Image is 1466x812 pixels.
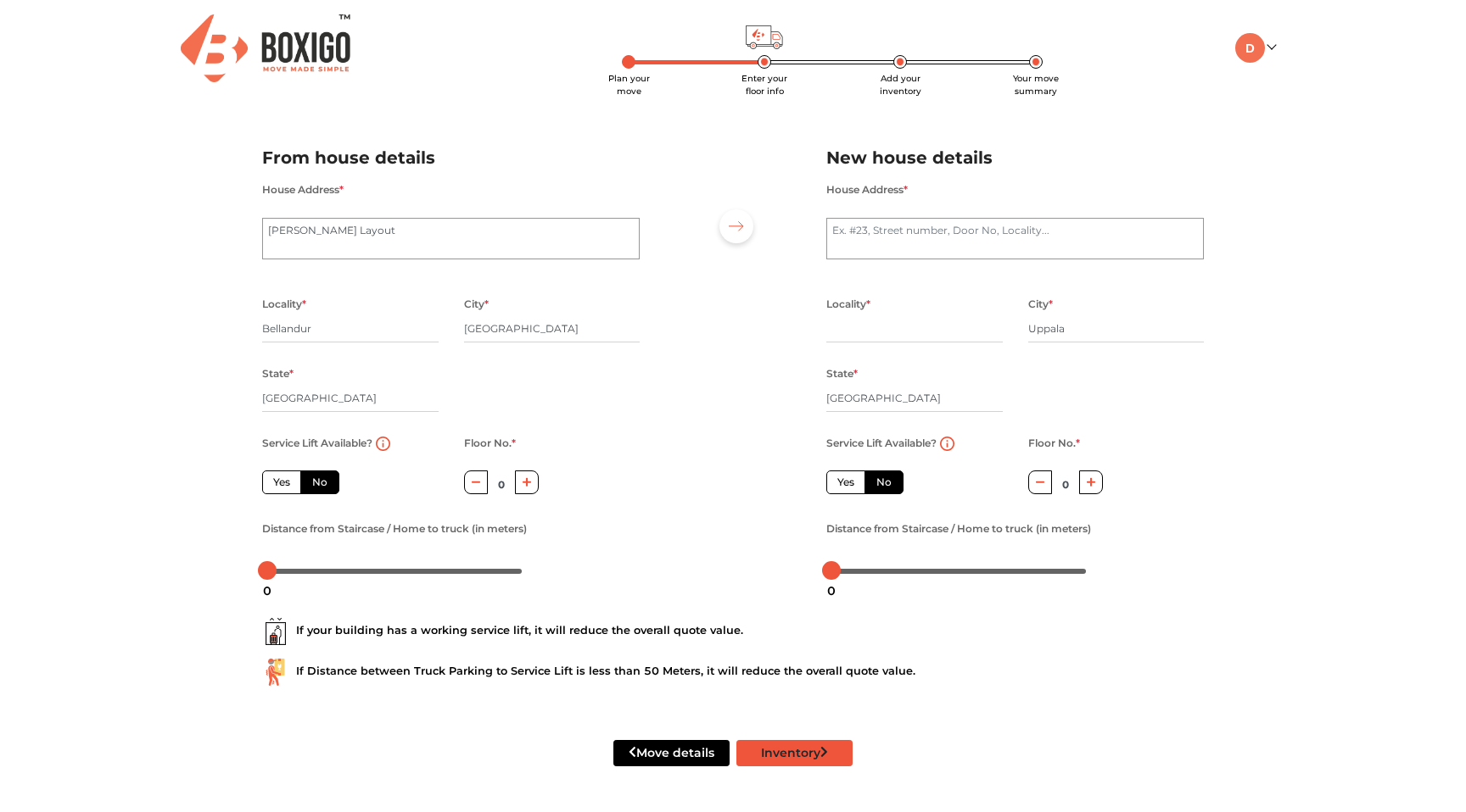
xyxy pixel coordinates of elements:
[826,363,858,385] label: State
[262,363,294,385] label: State
[262,218,640,260] textarea: [PERSON_NAME] Layout
[1028,293,1053,315] label: City
[608,73,650,97] span: Plan your move
[262,518,527,540] label: Distance from Staircase / Home to truck (in meters)
[262,293,306,315] label: Locality
[880,73,921,97] span: Add your inventory
[826,144,1204,172] h2: New house details
[741,73,787,97] span: Enter your floor info
[1028,432,1080,454] label: Floor No.
[262,618,289,645] img: ...
[864,470,904,494] label: No
[262,659,289,686] img: ...
[464,293,489,315] label: City
[262,618,1204,645] div: If your building has a working service lift, it will reduce the overall quote value.
[736,740,853,766] button: Inventory
[820,576,842,605] div: 0
[262,470,301,494] label: Yes
[256,576,278,605] div: 0
[181,14,350,81] img: Boxigo
[464,432,516,454] label: Floor No.
[826,293,870,315] label: Locality
[300,470,339,494] label: No
[826,179,908,201] label: House Address
[613,740,730,766] button: Move details
[262,432,372,454] label: Service Lift Available?
[1013,73,1059,97] span: Your move summary
[262,179,344,201] label: House Address
[826,432,937,454] label: Service Lift Available?
[826,470,865,494] label: Yes
[262,144,640,172] h2: From house details
[262,659,1204,686] div: If Distance between Truck Parking to Service Lift is less than 50 Meters, it will reduce the over...
[826,518,1091,540] label: Distance from Staircase / Home to truck (in meters)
